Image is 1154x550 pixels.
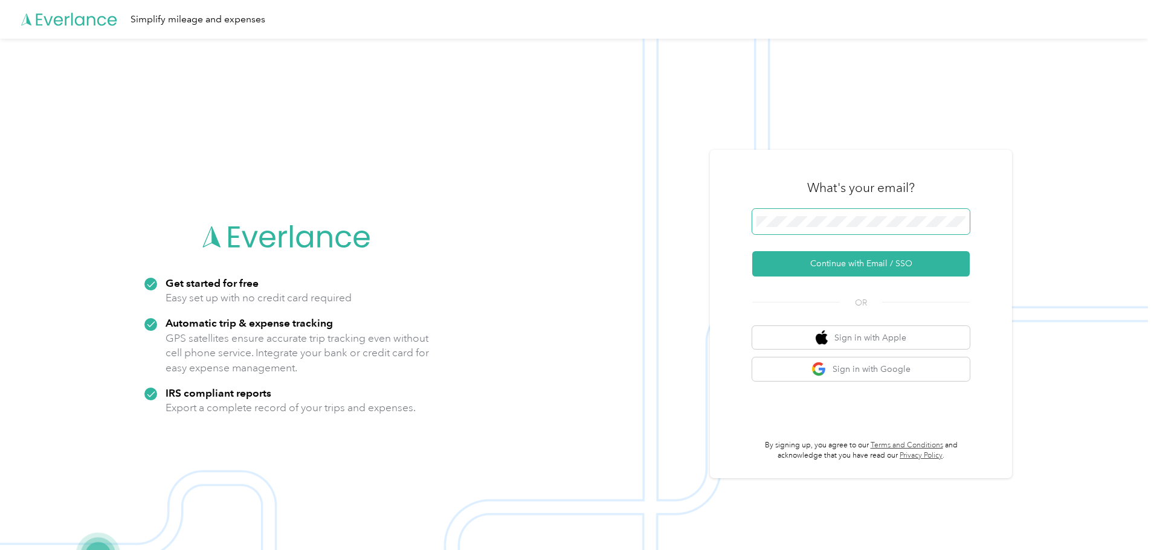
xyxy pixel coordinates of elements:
[131,12,265,27] div: Simplify mileage and expenses
[816,330,828,345] img: apple logo
[166,331,430,376] p: GPS satellites ensure accurate trip tracking even without cell phone service. Integrate your bank...
[752,440,970,461] p: By signing up, you agree to our and acknowledge that you have read our .
[840,296,882,309] span: OR
[752,357,970,381] button: google logoSign in with Google
[811,362,827,377] img: google logo
[807,179,915,196] h3: What's your email?
[166,290,352,305] p: Easy set up with no credit card required
[871,441,943,450] a: Terms and Conditions
[166,316,333,329] strong: Automatic trip & expense tracking
[752,326,970,350] button: apple logoSign in with Apple
[166,386,271,399] strong: IRS compliant reports
[166,277,259,289] strong: Get started for free
[752,251,970,277] button: Continue with Email / SSO
[900,451,943,460] a: Privacy Policy
[166,400,416,415] p: Export a complete record of your trips and expenses.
